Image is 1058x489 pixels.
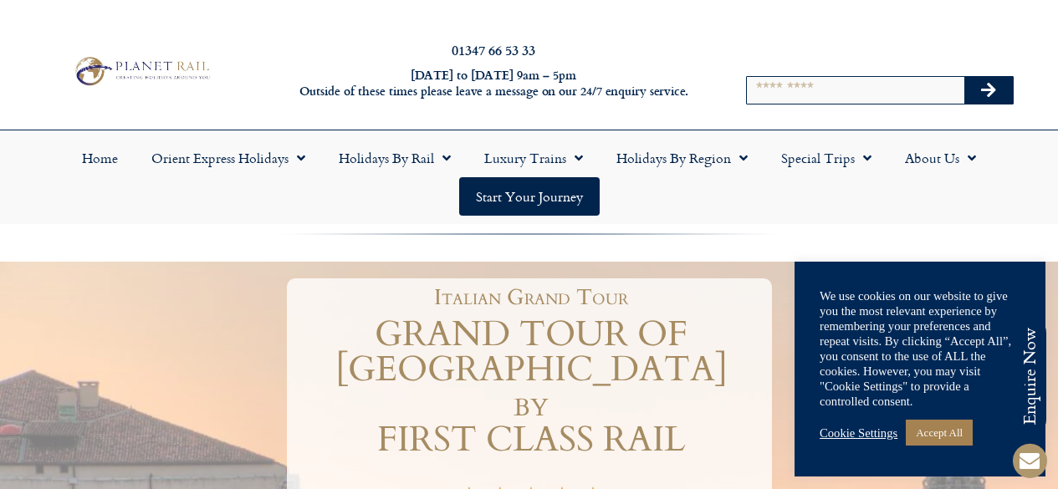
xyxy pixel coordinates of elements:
[8,139,1050,216] nav: Menu
[322,139,468,177] a: Holidays by Rail
[906,420,973,446] a: Accept All
[820,288,1020,409] div: We use cookies on our website to give you the most relevant experience by remembering your prefer...
[452,40,535,59] a: 01347 66 53 33
[135,139,322,177] a: Orient Express Holidays
[600,139,764,177] a: Holidays by Region
[468,139,600,177] a: Luxury Trains
[65,139,135,177] a: Home
[286,68,701,99] h6: [DATE] to [DATE] 9am – 5pm Outside of these times please leave a message on our 24/7 enquiry serv...
[820,425,897,441] a: Cookie Settings
[764,139,888,177] a: Special Trips
[459,177,600,216] a: Start your Journey
[964,77,1013,104] button: Search
[291,317,772,457] h1: GRAND TOUR OF [GEOGRAPHIC_DATA] by FIRST CLASS RAIL
[888,139,993,177] a: About Us
[299,287,764,308] h1: Italian Grand Tour
[69,53,213,89] img: Planet Rail Train Holidays Logo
